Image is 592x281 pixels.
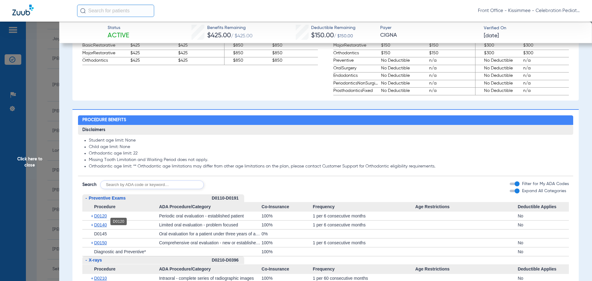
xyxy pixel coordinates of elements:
[78,125,573,135] h3: Disclaimers
[381,50,427,57] span: $150
[94,213,107,218] span: D0120
[518,202,569,212] span: Deductible Applies
[89,164,569,169] li: Orthodontic age limit: ** Orthodontic age limitations may differ from other age limitations on th...
[478,8,580,14] span: Front Office - Kissimmee - Celebration Pediatric Dentistry
[429,42,475,50] span: $150
[159,229,261,238] div: Oral evaluation for a patient under three years of age and counseling with primary caregiver
[12,5,34,15] img: Zuub Logo
[333,80,379,88] span: PeriodonticsNonSurgical
[130,57,176,65] span: $425
[207,32,231,39] span: $425.00
[313,221,415,229] div: 1 per 6 consecutive months
[91,212,94,220] span: +
[313,238,415,247] div: 1 per 6 consecutive months
[212,256,244,264] div: D0210-D0396
[380,31,479,39] span: CIGNA
[429,50,475,57] span: $150
[80,8,86,14] img: Search Icon
[429,65,475,72] span: n/a
[272,42,318,50] span: $850
[261,229,313,238] div: 0%
[475,65,521,72] span: No Deductible
[523,57,569,65] span: n/a
[518,221,569,229] div: No
[381,42,427,50] span: $150
[207,25,253,31] span: Benefits Remaining
[523,65,569,72] span: n/a
[381,72,427,80] span: No Deductible
[484,25,582,31] span: Verified On
[333,72,379,80] span: Endodontics
[522,189,566,193] span: Expand All Categories
[313,212,415,220] div: 1 per 6 consecutive months
[381,57,427,65] span: No Deductible
[475,72,521,80] span: No Deductible
[561,251,592,281] iframe: Chat Widget
[429,80,475,88] span: n/a
[82,264,159,274] span: Procedure
[333,65,379,72] span: OralSurgery
[518,264,569,274] span: Deductible Applies
[518,212,569,220] div: No
[333,50,379,57] span: Orthodontics
[159,264,261,274] span: ADA Procedure/Category
[523,80,569,88] span: n/a
[475,80,521,88] span: No Deductible
[429,88,475,95] span: n/a
[89,144,569,150] li: Child age limit: None
[110,218,127,225] div: D0120
[178,57,224,65] span: $425
[261,247,313,256] div: 100%
[333,88,379,95] span: ProsthodonticsFixed
[333,57,379,65] span: Preventive
[178,50,224,57] span: $425
[261,238,313,247] div: 100%
[82,202,159,212] span: Procedure
[94,276,107,281] span: D0210
[85,258,87,262] span: -
[484,32,499,40] span: [DATE]
[94,249,146,254] span: Diagnostic and Preventive*
[130,50,176,57] span: $425
[381,80,427,88] span: No Deductible
[261,221,313,229] div: 100%
[159,202,261,212] span: ADA Procedure/Category
[85,196,87,200] span: -
[89,258,102,262] span: X-rays
[159,221,261,229] div: Limited oral evaluation - problem focused
[334,34,353,38] span: / $150.00
[89,151,569,156] li: Orthodontic age limit: 22
[381,65,427,72] span: No Deductible
[78,115,573,125] h2: Procedure Benefits
[311,25,356,31] span: Deductible Remaining
[415,264,518,274] span: Age Restrictions
[475,50,521,57] span: $300
[82,42,128,50] span: BasicRestorative
[523,88,569,95] span: n/a
[272,57,318,65] span: $850
[231,34,253,39] span: / $425.00
[178,42,224,50] span: $425
[89,196,126,200] span: Preventive Exams
[523,42,569,50] span: $300
[523,72,569,80] span: n/a
[77,5,154,17] input: Search for patients
[108,31,129,40] span: Active
[89,138,569,143] li: Student age limit: None
[380,25,479,31] span: Payer
[224,57,270,65] span: $850
[521,181,569,187] label: Filter for My ADA Codes
[94,231,107,236] span: D0145
[159,212,261,220] div: Periodic oral evaluation - established patient
[224,50,270,57] span: $850
[159,238,261,247] div: Comprehensive oral evaluation - new or established patient
[475,42,521,50] span: $300
[429,57,475,65] span: n/a
[94,240,107,245] span: D0150
[82,50,128,57] span: MajorRestorative
[82,57,128,65] span: Orthodontics
[518,247,569,256] div: No
[212,194,244,202] div: D0110-D0191
[381,88,427,95] span: No Deductible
